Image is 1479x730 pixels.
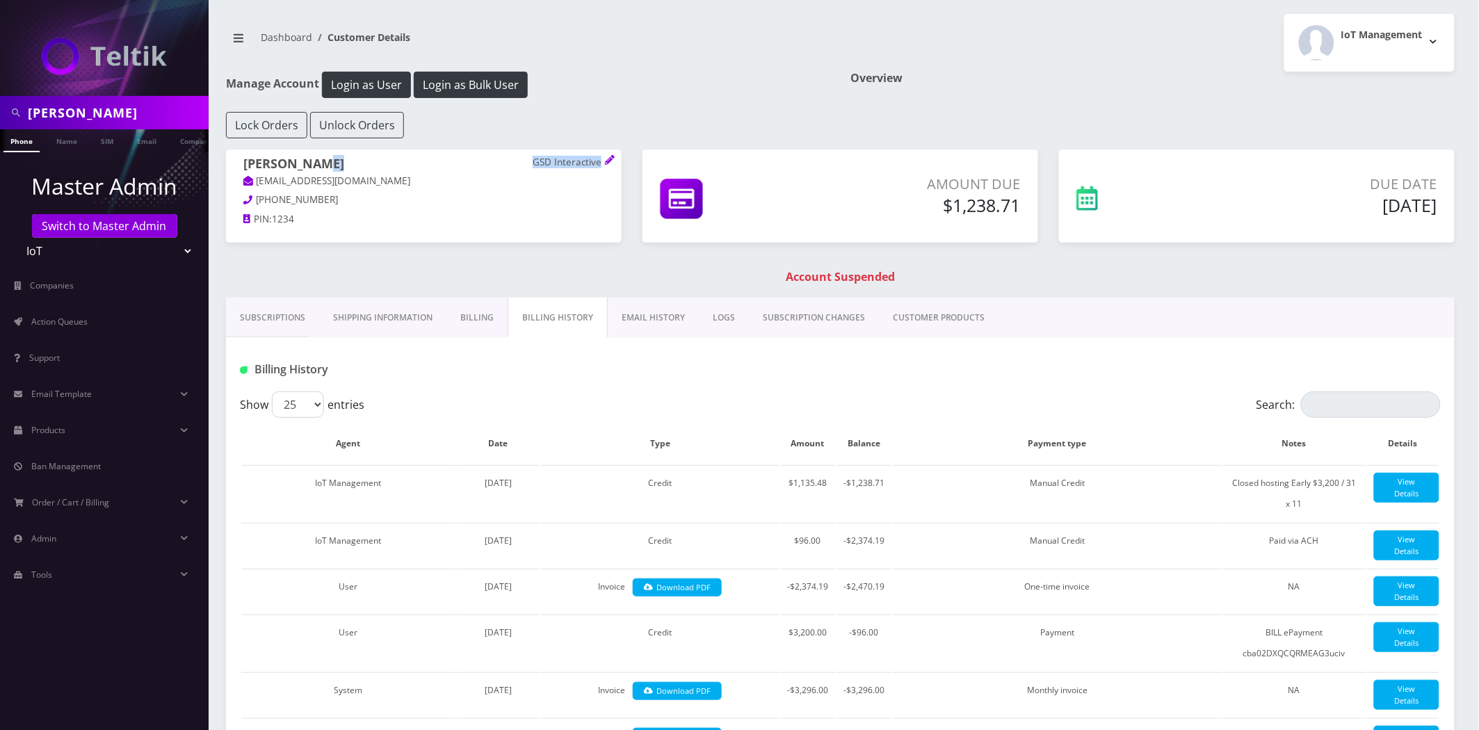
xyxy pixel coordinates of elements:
[241,569,455,613] td: User
[1374,622,1439,652] a: View Details
[893,523,1222,567] td: Manual Credit
[780,523,835,567] td: $96.00
[893,423,1222,464] th: Payment type
[272,213,294,225] span: 1234
[229,270,1451,284] h1: Account Suspended
[414,76,528,91] a: Login as Bulk User
[837,569,891,613] td: -$2,470.19
[837,523,891,567] td: -$2,374.19
[1284,14,1455,72] button: IoT Management
[31,424,65,436] span: Products
[780,672,835,717] td: -$3,296.00
[414,72,528,98] button: Login as Bulk User
[837,615,891,671] td: -$96.00
[28,99,205,126] input: Search in Company
[1374,680,1439,710] a: View Details
[257,193,339,206] span: [PHONE_NUMBER]
[243,156,604,174] h1: [PERSON_NAME]
[241,465,455,521] td: IoT Management
[485,626,512,638] span: [DATE]
[542,615,779,671] td: Credit
[780,615,835,671] td: $3,200.00
[49,129,84,151] a: Name
[893,615,1222,671] td: Payment
[1223,423,1366,464] th: Notes
[241,615,455,671] td: User
[837,423,891,464] th: Balance
[1223,569,1366,613] td: NA
[893,672,1222,717] td: Monthly invoice
[542,423,779,464] th: Type
[226,23,830,63] nav: breadcrumb
[542,569,779,613] td: Invoice
[1256,391,1441,418] label: Search:
[608,298,699,338] a: EMAIL HISTORY
[319,298,446,338] a: Shipping Information
[1204,174,1437,195] p: Due Date
[241,672,455,717] td: System
[31,460,101,472] span: Ban Management
[29,352,60,364] span: Support
[32,214,177,238] a: Switch to Master Admin
[780,465,835,521] td: $1,135.48
[1223,523,1366,567] td: Paid via ACH
[851,72,1455,85] h1: Overview
[485,477,512,489] span: [DATE]
[31,388,92,400] span: Email Template
[94,129,120,151] a: SIM
[819,195,1021,216] h5: $1,238.71
[33,496,110,508] span: Order / Cart / Billing
[241,523,455,567] td: IoT Management
[1223,615,1366,671] td: BILL ePayment cba02DXQCQRMEAG3uciv
[319,76,414,91] a: Login as User
[130,129,163,151] a: Email
[837,672,891,717] td: -$3,296.00
[42,38,167,75] img: IoT
[533,156,604,169] p: GSD Interactive
[542,672,779,717] td: Invoice
[837,465,891,521] td: -$1,238.71
[310,112,404,138] button: Unlock Orders
[312,30,410,44] li: Customer Details
[542,465,779,521] td: Credit
[485,535,512,546] span: [DATE]
[226,72,830,98] h1: Manage Account
[485,684,512,696] span: [DATE]
[508,298,608,338] a: Billing History
[819,174,1021,195] p: Amount Due
[780,423,835,464] th: Amount
[31,279,74,291] span: Companies
[241,423,455,464] th: Agent
[322,72,411,98] button: Login as User
[31,316,88,327] span: Action Queues
[240,391,364,418] label: Show entries
[240,363,627,376] h1: Billing History
[3,129,40,152] a: Phone
[31,533,56,544] span: Admin
[542,523,779,567] td: Credit
[879,298,999,338] a: CUSTOMER PRODUCTS
[633,682,722,701] a: Download PDF
[446,298,508,338] a: Billing
[1223,465,1366,521] td: Closed hosting Early $3,200 / 31 x 11
[457,423,540,464] th: Date
[893,569,1222,613] td: One-time invoice
[173,129,220,151] a: Company
[272,391,324,418] select: Showentries
[1204,195,1437,216] h5: [DATE]
[1341,29,1423,41] h2: IoT Management
[1367,423,1439,464] th: Details
[226,112,307,138] button: Lock Orders
[749,298,879,338] a: SUBSCRIPTION CHANGES
[1374,576,1439,606] a: View Details
[485,581,512,592] span: [DATE]
[633,578,722,597] a: Download PDF
[261,31,312,44] a: Dashboard
[31,569,52,581] span: Tools
[226,298,319,338] a: Subscriptions
[1223,672,1366,717] td: NA
[1301,391,1441,418] input: Search:
[1374,530,1439,560] a: View Details
[893,465,1222,521] td: Manual Credit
